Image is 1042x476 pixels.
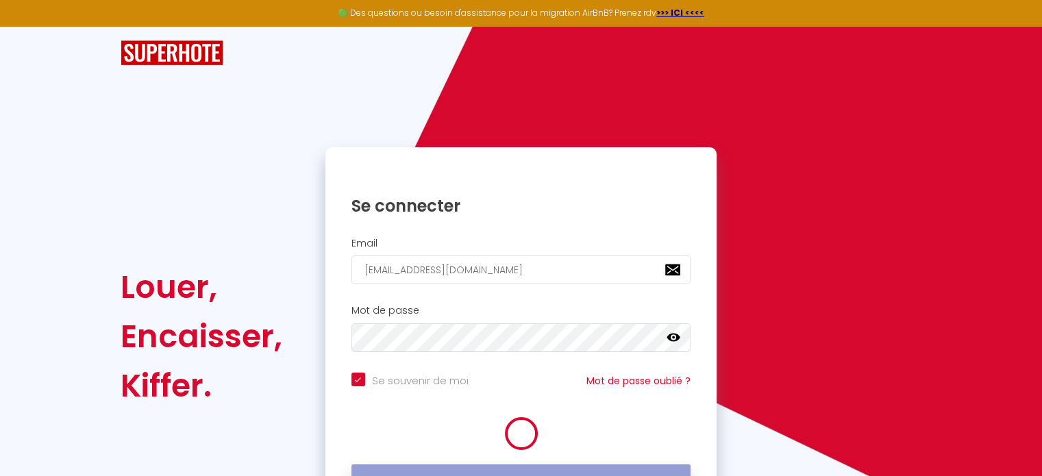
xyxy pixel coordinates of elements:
[121,312,282,361] div: Encaisser,
[121,262,282,312] div: Louer,
[121,40,223,66] img: SuperHote logo
[586,374,691,388] a: Mot de passe oublié ?
[351,305,691,316] h2: Mot de passe
[121,361,282,410] div: Kiffer.
[656,7,704,18] a: >>> ICI <<<<
[351,238,691,249] h2: Email
[351,195,691,216] h1: Se connecter
[351,255,691,284] input: Ton Email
